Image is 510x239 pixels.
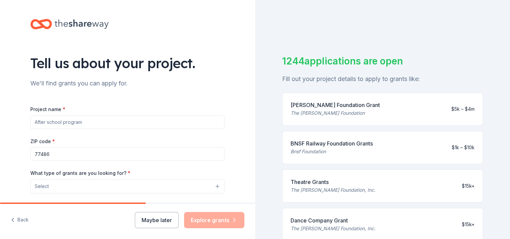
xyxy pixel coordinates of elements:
div: Dance Company Grant [291,216,376,224]
div: $15k+ [462,182,475,190]
label: ZIP code [30,138,55,145]
div: The [PERSON_NAME] Foundation, Inc. [291,224,376,233]
div: The [PERSON_NAME] Foundation, Inc. [291,186,376,194]
button: Maybe later [135,212,179,228]
div: $1k – $10k [452,143,475,152]
div: $15k+ [462,220,475,229]
label: What type of grants are you looking for? [30,170,130,177]
span: Select [35,182,49,190]
div: We'll find grants you can apply for. [30,78,224,89]
input: After school program [30,115,224,129]
button: Select [30,179,224,193]
div: 1244 applications are open [282,54,483,68]
div: Theatre Grants [291,178,376,186]
div: Bnsf Foundation [291,148,373,156]
label: Project name [30,106,65,113]
div: $5k – $4m [451,105,475,113]
div: Tell us about your project. [30,54,224,73]
div: The [PERSON_NAME] Foundation [291,109,380,117]
button: Back [11,213,29,227]
input: 12345 (U.S. only) [30,147,224,161]
div: BNSF Railway Foundation Grants [291,139,373,148]
div: [PERSON_NAME] Foundation Grant [291,101,380,109]
div: Fill out your project details to apply to grants like: [282,74,483,84]
label: What is your project about? [30,202,100,208]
